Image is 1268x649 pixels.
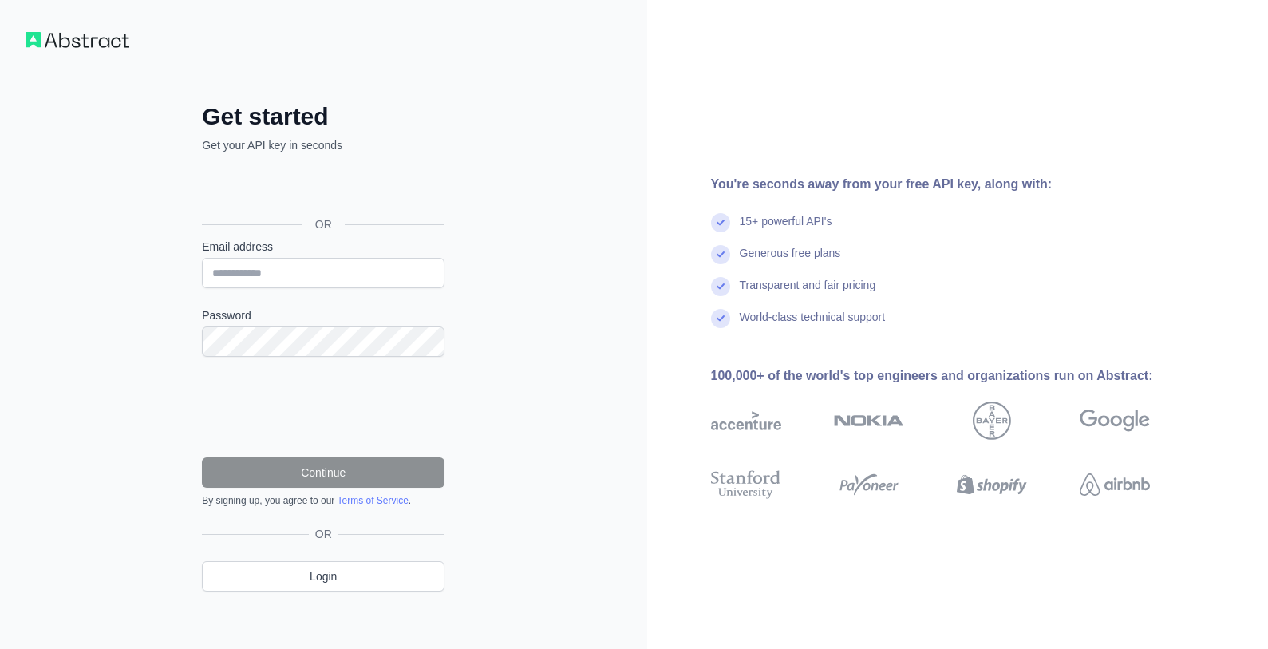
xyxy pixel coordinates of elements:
div: Generous free plans [740,245,841,277]
label: Password [202,307,444,323]
div: By signing up, you agree to our . [202,494,444,507]
img: nokia [834,402,904,440]
iframe: reCAPTCHA [202,376,444,438]
img: stanford university [711,467,781,502]
span: OR [309,526,338,542]
img: check mark [711,277,730,296]
h2: Get started [202,102,444,131]
img: bayer [973,402,1011,440]
div: 100,000+ of the world's top engineers and organizations run on Abstract: [711,366,1201,386]
img: check mark [711,213,730,232]
a: Login [202,561,444,592]
div: You're seconds away from your free API key, along with: [711,175,1201,194]
img: google [1080,402,1150,440]
img: check mark [711,309,730,328]
img: Workflow [26,32,129,48]
img: airbnb [1080,467,1150,502]
label: Email address [202,239,444,255]
img: accenture [711,402,781,440]
span: OR [302,216,345,232]
button: Continue [202,457,444,488]
div: 15+ powerful API's [740,213,832,245]
p: Get your API key in seconds [202,137,444,153]
div: Transparent and fair pricing [740,277,876,309]
iframe: Sign in with Google Button [194,171,449,206]
div: World-class technical support [740,309,886,341]
img: payoneer [834,467,904,502]
img: shopify [957,467,1027,502]
a: Terms of Service [337,495,408,506]
img: check mark [711,245,730,264]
